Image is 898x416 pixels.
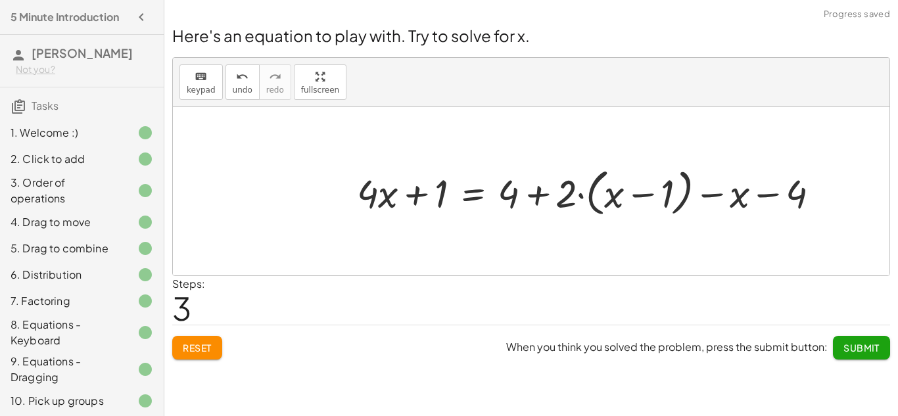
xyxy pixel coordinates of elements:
[137,325,153,340] i: Task finished.
[172,336,222,359] button: Reset
[843,342,880,354] span: Submit
[137,183,153,198] i: Task finished.
[269,69,281,85] i: redo
[179,64,223,100] button: keyboardkeypad
[137,361,153,377] i: Task finished.
[11,125,116,141] div: 1. Welcome :)
[11,293,116,309] div: 7. Factoring
[172,277,205,290] label: Steps:
[11,267,116,283] div: 6. Distribution
[11,393,116,409] div: 10. Pick up groups
[183,342,212,354] span: Reset
[259,64,291,100] button: redoredo
[301,85,339,95] span: fullscreen
[506,340,828,354] span: When you think you solved the problem, press the submit button:
[236,69,248,85] i: undo
[833,336,890,359] button: Submit
[16,63,153,76] div: Not you?
[137,393,153,409] i: Task finished.
[11,175,116,206] div: 3. Order of operations
[137,214,153,230] i: Task finished.
[294,64,346,100] button: fullscreen
[11,9,119,25] h4: 5 Minute Introduction
[225,64,260,100] button: undoundo
[172,26,530,45] span: Here's an equation to play with. Try to solve for x.
[195,69,207,85] i: keyboard
[137,293,153,309] i: Task finished.
[172,288,191,328] span: 3
[11,214,116,230] div: 4. Drag to move
[824,8,890,21] span: Progress saved
[32,99,59,112] span: Tasks
[266,85,284,95] span: redo
[11,317,116,348] div: 8. Equations - Keyboard
[11,354,116,385] div: 9. Equations - Dragging
[137,125,153,141] i: Task finished.
[11,151,116,167] div: 2. Click to add
[137,241,153,256] i: Task finished.
[11,241,116,256] div: 5. Drag to combine
[233,85,252,95] span: undo
[137,151,153,167] i: Task finished.
[137,267,153,283] i: Task finished.
[32,45,133,60] span: [PERSON_NAME]
[187,85,216,95] span: keypad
